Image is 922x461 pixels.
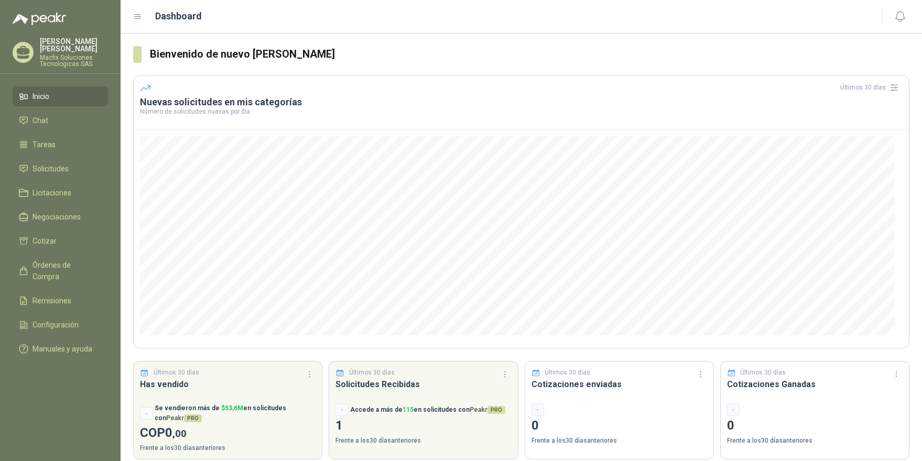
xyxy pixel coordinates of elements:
[32,235,57,247] span: Cotizar
[349,368,395,378] p: Últimos 30 días
[140,108,903,115] p: Número de solicitudes nuevas por día
[32,343,92,355] span: Manuales y ayuda
[154,368,199,378] p: Últimos 30 días
[184,414,202,422] span: PRO
[470,406,505,413] span: Peakr
[840,79,903,96] div: Últimos 30 días
[13,231,108,251] a: Cotizar
[13,255,108,287] a: Órdenes de Compra
[13,339,108,359] a: Manuales y ayuda
[172,427,187,440] span: ,00
[32,163,69,174] span: Solicitudes
[13,135,108,155] a: Tareas
[140,378,316,391] h3: Has vendido
[13,291,108,311] a: Remisiones
[727,403,740,416] div: -
[13,13,66,25] img: Logo peakr
[531,436,707,446] p: Frente a los 30 días anteriores
[335,436,511,446] p: Frente a los 30 días anteriores
[140,407,153,420] div: -
[32,115,48,126] span: Chat
[140,443,316,453] p: Frente a los 30 días anteriores
[221,404,243,412] span: $ 53,6M
[32,295,71,306] span: Remisiones
[32,91,49,102] span: Inicio
[403,406,414,413] span: 115
[140,423,316,443] p: COP
[40,38,108,52] p: [PERSON_NAME] [PERSON_NAME]
[531,416,707,436] p: 0
[32,211,81,223] span: Negociaciones
[140,96,903,108] h3: Nuevas solicitudes en mis categorías
[727,416,903,436] p: 0
[740,368,786,378] p: Últimos 30 días
[32,259,98,282] span: Órdenes de Compra
[32,139,56,150] span: Tareas
[155,403,316,423] p: Se vendieron más de en solicitudes con
[335,403,348,416] div: -
[335,378,511,391] h3: Solicitudes Recibidas
[335,416,511,436] p: 1
[727,378,903,391] h3: Cotizaciones Ganadas
[13,207,108,227] a: Negociaciones
[166,414,202,422] span: Peakr
[350,405,505,415] p: Accede a más de en solicitudes con
[13,111,108,130] a: Chat
[531,403,544,416] div: -
[155,9,202,24] h1: Dashboard
[531,378,707,391] h3: Cotizaciones enviadas
[13,315,108,335] a: Configuración
[13,183,108,203] a: Licitaciones
[545,368,590,378] p: Últimos 30 días
[13,159,108,179] a: Solicitudes
[13,86,108,106] a: Inicio
[165,425,187,440] span: 0
[727,436,903,446] p: Frente a los 30 días anteriores
[487,406,505,414] span: PRO
[40,54,108,67] p: Macfix Soluciones Tecnologicas SAS
[32,319,79,331] span: Configuración
[150,46,909,62] h3: Bienvenido de nuevo [PERSON_NAME]
[32,187,71,199] span: Licitaciones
